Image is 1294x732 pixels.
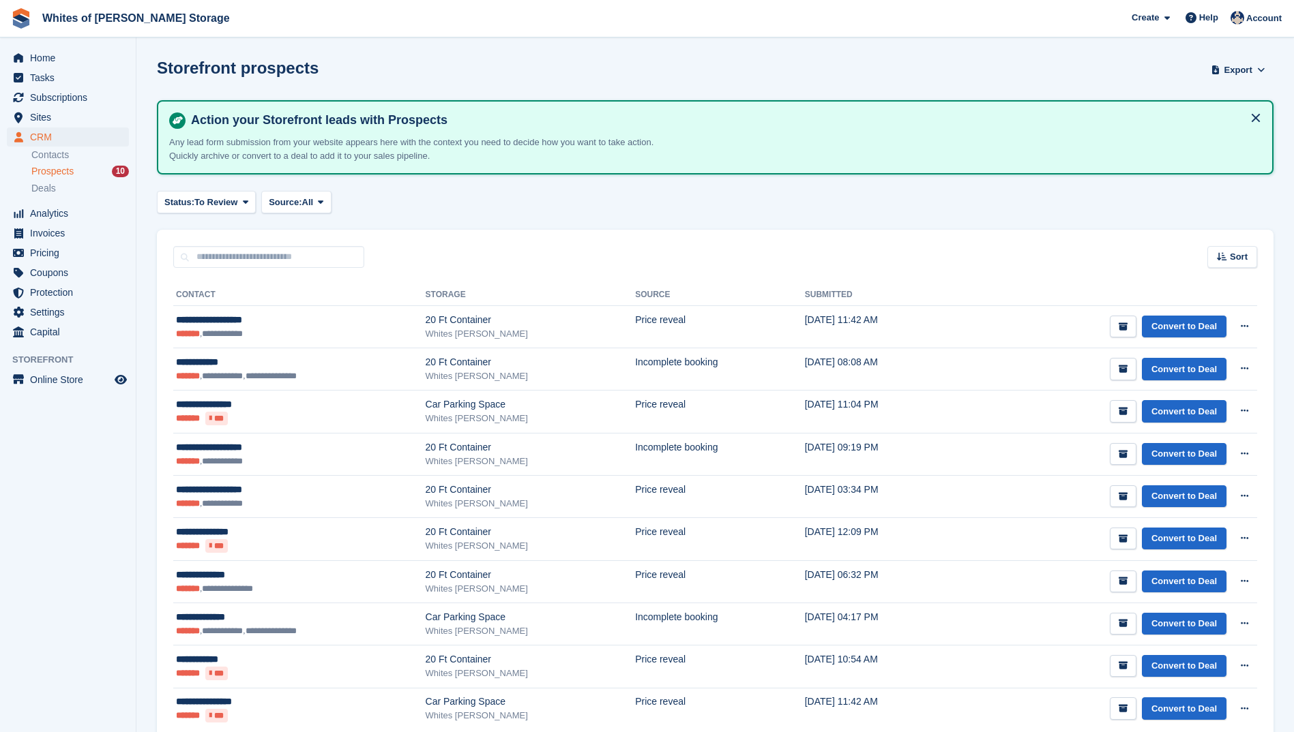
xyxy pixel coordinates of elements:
[186,112,1261,128] h4: Action your Storefront leads with Prospects
[30,127,112,147] span: CRM
[7,263,129,282] a: menu
[1142,613,1226,635] a: Convert to Deal
[426,412,636,425] div: Whites [PERSON_NAME]
[7,88,129,107] a: menu
[805,645,956,688] td: [DATE] 10:54 AM
[1246,12,1282,25] span: Account
[635,645,805,688] td: Price reveal
[805,603,956,645] td: [DATE] 04:17 PM
[426,355,636,369] div: 20 Ft Container
[30,303,112,322] span: Settings
[30,108,112,127] span: Sites
[426,652,636,667] div: 20 Ft Container
[635,603,805,645] td: Incomplete booking
[635,518,805,561] td: Price reveal
[302,196,314,209] span: All
[1142,570,1226,593] a: Convert to Deal
[164,196,194,209] span: Status:
[426,327,636,341] div: Whites [PERSON_NAME]
[7,48,129,67] a: menu
[7,303,129,322] a: menu
[30,224,112,243] span: Invoices
[157,191,256,213] button: Status: To Review
[31,181,129,196] a: Deals
[194,196,237,209] span: To Review
[426,440,636,455] div: 20 Ft Container
[635,348,805,391] td: Incomplete booking
[426,539,636,553] div: Whites [PERSON_NAME]
[635,560,805,603] td: Price reveal
[1231,11,1244,25] img: Wendy
[7,370,129,389] a: menu
[30,263,112,282] span: Coupons
[805,688,956,730] td: [DATE] 11:42 AM
[30,204,112,223] span: Analytics
[31,149,129,162] a: Contacts
[31,164,129,179] a: Prospects 10
[30,322,112,341] span: Capital
[426,667,636,680] div: Whites [PERSON_NAME]
[635,306,805,348] td: Price reveal
[1230,250,1248,264] span: Sort
[169,136,681,162] p: Any lead form submission from your website appears here with the context you need to decide how y...
[805,284,956,306] th: Submitted
[426,284,636,306] th: Storage
[269,196,302,209] span: Source:
[30,283,112,302] span: Protection
[805,391,956,433] td: [DATE] 11:04 PM
[426,497,636,510] div: Whites [PERSON_NAME]
[426,455,636,468] div: Whites [PERSON_NAME]
[31,182,56,195] span: Deals
[7,204,129,223] a: menu
[1142,655,1226,677] a: Convert to Deal
[173,284,426,306] th: Contact
[30,370,112,389] span: Online Store
[426,695,636,709] div: Car Parking Space
[426,582,636,596] div: Whites [PERSON_NAME]
[426,709,636,722] div: Whites [PERSON_NAME]
[12,353,136,367] span: Storefront
[426,624,636,638] div: Whites [PERSON_NAME]
[1142,485,1226,508] a: Convert to Deal
[112,166,129,177] div: 10
[1224,63,1252,77] span: Export
[1142,316,1226,338] a: Convert to Deal
[1199,11,1218,25] span: Help
[31,165,74,178] span: Prospects
[635,391,805,433] td: Price reveal
[1142,443,1226,466] a: Convert to Deal
[635,433,805,475] td: Incomplete booking
[1142,400,1226,423] a: Convert to Deal
[7,108,129,127] a: menu
[30,48,112,67] span: Home
[426,525,636,539] div: 20 Ft Container
[426,483,636,497] div: 20 Ft Container
[426,313,636,327] div: 20 Ft Container
[805,476,956,518] td: [DATE] 03:34 PM
[635,688,805,730] td: Price reveal
[805,306,956,348] td: [DATE] 11:42 AM
[11,8,31,29] img: stora-icon-8386f47178a22dfd0bd8f6a31ec36ba5ce8667c1dd55bd0f319d3a0aa187defe.svg
[1142,528,1226,550] a: Convert to Deal
[426,568,636,582] div: 20 Ft Container
[113,371,129,388] a: Preview store
[261,191,332,213] button: Source: All
[30,68,112,87] span: Tasks
[805,348,956,391] td: [DATE] 08:08 AM
[7,224,129,243] a: menu
[1208,59,1268,81] button: Export
[157,59,319,77] h1: Storefront prospects
[1142,697,1226,720] a: Convert to Deal
[37,7,235,29] a: Whites of [PERSON_NAME] Storage
[7,283,129,302] a: menu
[7,243,129,262] a: menu
[426,610,636,624] div: Car Parking Space
[1142,358,1226,380] a: Convert to Deal
[7,322,129,341] a: menu
[7,127,129,147] a: menu
[7,68,129,87] a: menu
[805,560,956,603] td: [DATE] 06:32 PM
[635,284,805,306] th: Source
[1132,11,1159,25] span: Create
[30,88,112,107] span: Subscriptions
